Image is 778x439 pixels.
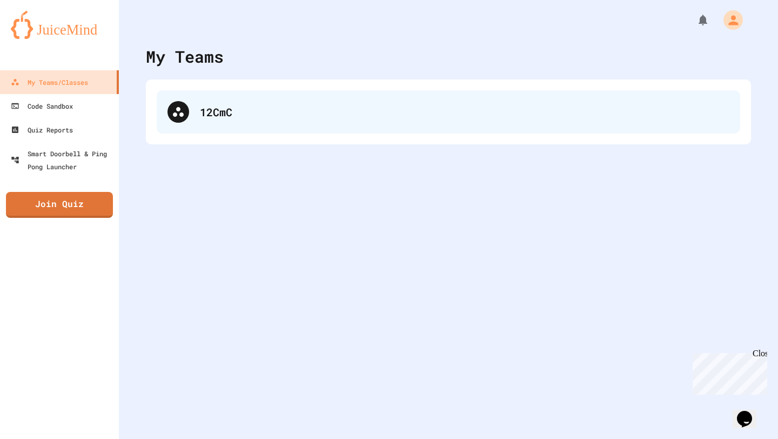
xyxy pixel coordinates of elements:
[4,4,75,69] div: Chat with us now!Close
[6,192,113,218] a: Join Quiz
[733,396,767,428] iframe: chat widget
[712,8,746,32] div: My Account
[146,44,224,69] div: My Teams
[11,76,88,89] div: My Teams/Classes
[688,349,767,395] iframe: chat widget
[11,11,108,39] img: logo-orange.svg
[11,123,73,136] div: Quiz Reports
[11,99,73,112] div: Code Sandbox
[157,90,740,134] div: 12CmC
[676,11,712,29] div: My Notifications
[11,147,115,173] div: Smart Doorbell & Ping Pong Launcher
[200,104,729,120] div: 12CmC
